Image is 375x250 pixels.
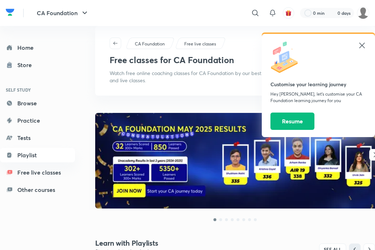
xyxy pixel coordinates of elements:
h4: Learn with Playlists [95,238,235,248]
button: Resume [270,113,314,130]
a: Company Logo [6,7,14,19]
a: Free live classes [183,41,217,47]
a: CA Foundation [134,41,166,47]
img: Syeda Nayareen [357,7,369,19]
img: streak [329,9,336,17]
p: Watch free online coaching classes for CA Foundation by our best educators. You can watch free re... [110,70,361,84]
p: Free live classes [184,41,216,47]
h5: Customise your learning journey [270,80,366,88]
div: Store [17,61,36,69]
button: avatar [283,7,294,19]
h1: Free classes for CA Foundation [110,55,234,65]
img: icon [270,41,303,74]
p: Hey [PERSON_NAME], let’s customise your CA Foundation learning journey for you [270,91,366,104]
button: CA Foundation [32,6,93,20]
img: Company Logo [6,7,14,18]
p: CA Foundation [135,41,165,47]
img: avatar [285,10,292,16]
